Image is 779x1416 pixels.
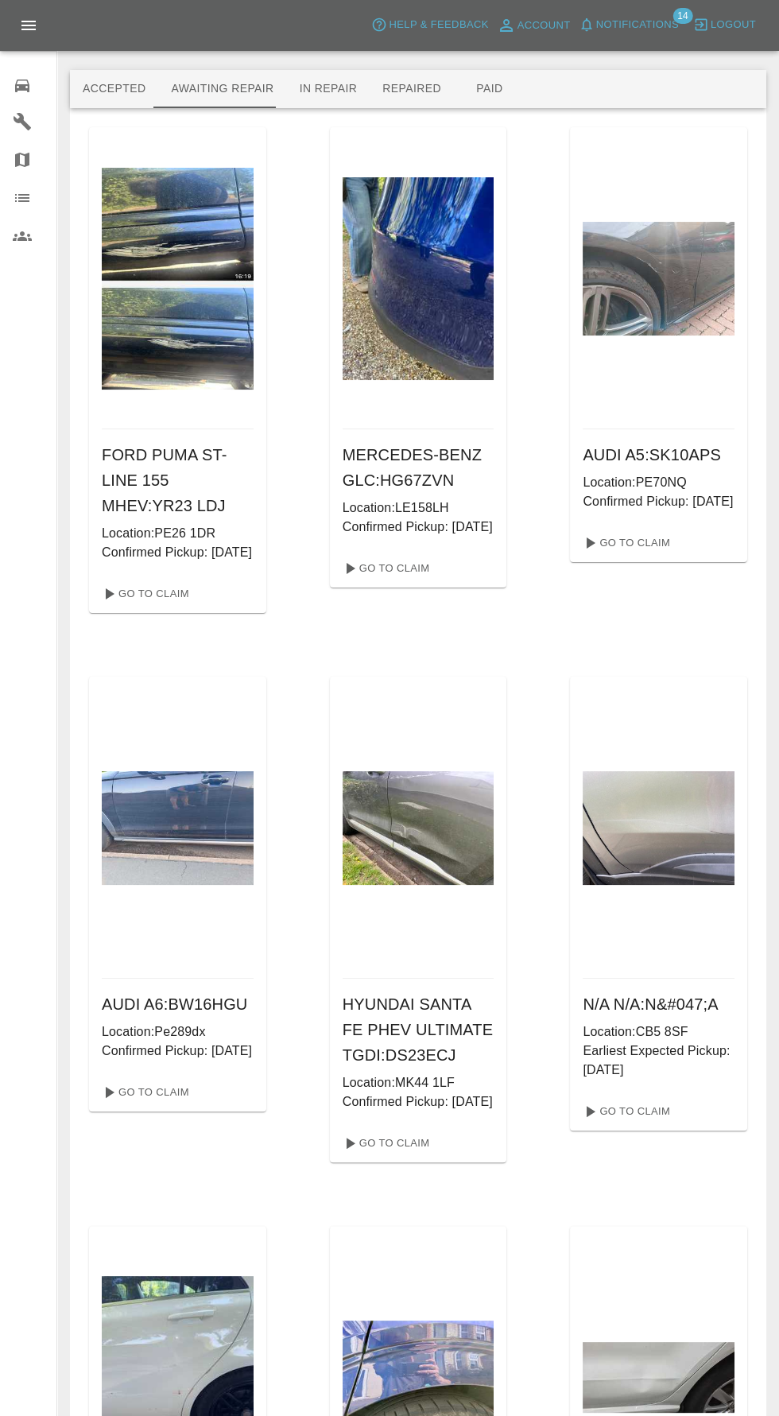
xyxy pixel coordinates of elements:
[583,473,734,492] p: Location: PE70NQ
[70,70,158,108] button: Accepted
[102,442,254,518] h6: FORD PUMA ST-LINE 155 MHEV : YR23 LDJ
[102,524,254,543] p: Location: PE26 1DR
[583,1042,734,1080] p: Earliest Expected Pickup: [DATE]
[158,70,286,108] button: Awaiting Repair
[336,556,434,581] a: Go To Claim
[576,530,674,556] a: Go To Claim
[370,70,454,108] button: Repaired
[672,8,692,24] span: 14
[596,16,679,34] span: Notifications
[689,13,760,37] button: Logout
[583,1022,734,1042] p: Location: CB5 8SF
[343,991,494,1068] h6: HYUNDAI SANTA FE PHEV ULTIMATE TGDI : DS23ECJ
[343,442,494,493] h6: MERCEDES-BENZ GLC : HG67ZVN
[95,581,193,607] a: Go To Claim
[102,1022,254,1042] p: Location: Pe289dx
[287,70,370,108] button: In Repair
[343,1092,494,1111] p: Confirmed Pickup: [DATE]
[102,1042,254,1061] p: Confirmed Pickup: [DATE]
[575,13,683,37] button: Notifications
[343,1073,494,1092] p: Location: MK44 1LF
[576,1099,674,1124] a: Go To Claim
[711,16,756,34] span: Logout
[10,6,48,45] button: Open drawer
[95,1080,193,1105] a: Go To Claim
[454,70,525,108] button: Paid
[102,543,254,562] p: Confirmed Pickup: [DATE]
[389,16,488,34] span: Help & Feedback
[583,492,734,511] p: Confirmed Pickup: [DATE]
[336,1131,434,1156] a: Go To Claim
[493,13,575,38] a: Account
[343,518,494,537] p: Confirmed Pickup: [DATE]
[583,991,734,1017] h6: N/A N/A : N&#047;A
[517,17,571,35] span: Account
[583,442,734,467] h6: AUDI A5 : SK10APS
[343,499,494,518] p: Location: LE158LH
[367,13,492,37] button: Help & Feedback
[102,991,254,1017] h6: AUDI A6 : BW16HGU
